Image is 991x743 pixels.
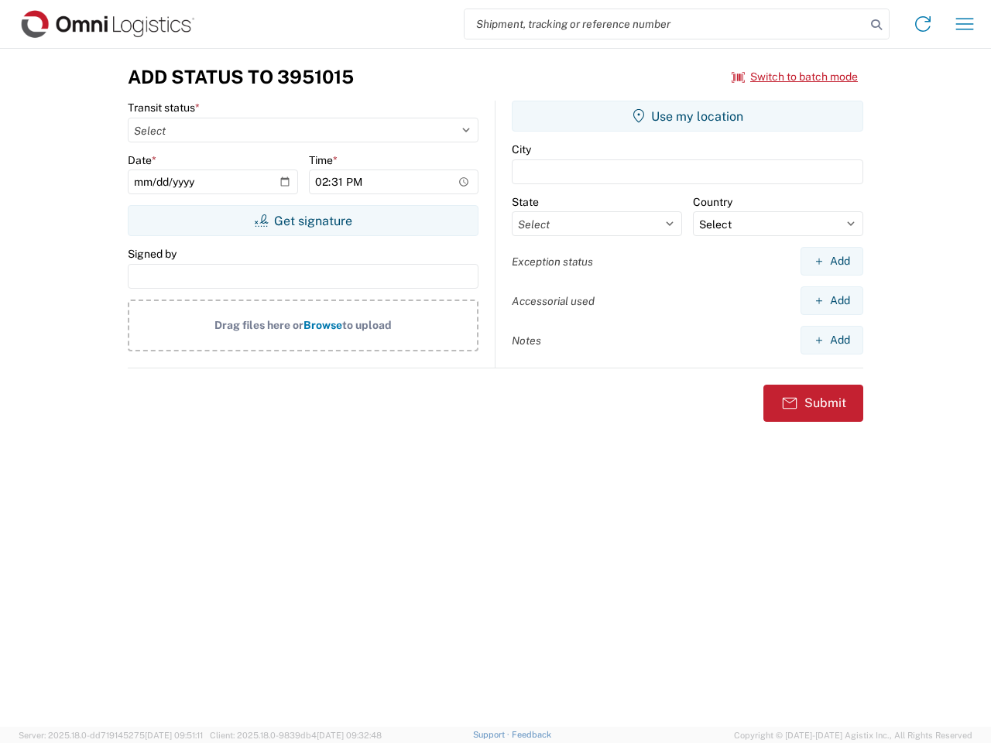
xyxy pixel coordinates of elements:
[763,385,863,422] button: Submit
[512,142,531,156] label: City
[303,319,342,331] span: Browse
[19,731,203,740] span: Server: 2025.18.0-dd719145275
[512,730,551,739] a: Feedback
[145,731,203,740] span: [DATE] 09:51:11
[317,731,382,740] span: [DATE] 09:32:48
[128,205,478,236] button: Get signature
[693,195,732,209] label: Country
[128,153,156,167] label: Date
[801,326,863,354] button: Add
[210,731,382,740] span: Client: 2025.18.0-9839db4
[473,730,512,739] a: Support
[732,64,858,90] button: Switch to batch mode
[342,319,392,331] span: to upload
[512,255,593,269] label: Exception status
[512,294,595,308] label: Accessorial used
[801,247,863,276] button: Add
[214,319,303,331] span: Drag files here or
[465,9,866,39] input: Shipment, tracking or reference number
[512,101,863,132] button: Use my location
[128,101,200,115] label: Transit status
[734,728,972,742] span: Copyright © [DATE]-[DATE] Agistix Inc., All Rights Reserved
[512,195,539,209] label: State
[801,286,863,315] button: Add
[128,247,177,261] label: Signed by
[512,334,541,348] label: Notes
[128,66,354,88] h3: Add Status to 3951015
[309,153,338,167] label: Time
